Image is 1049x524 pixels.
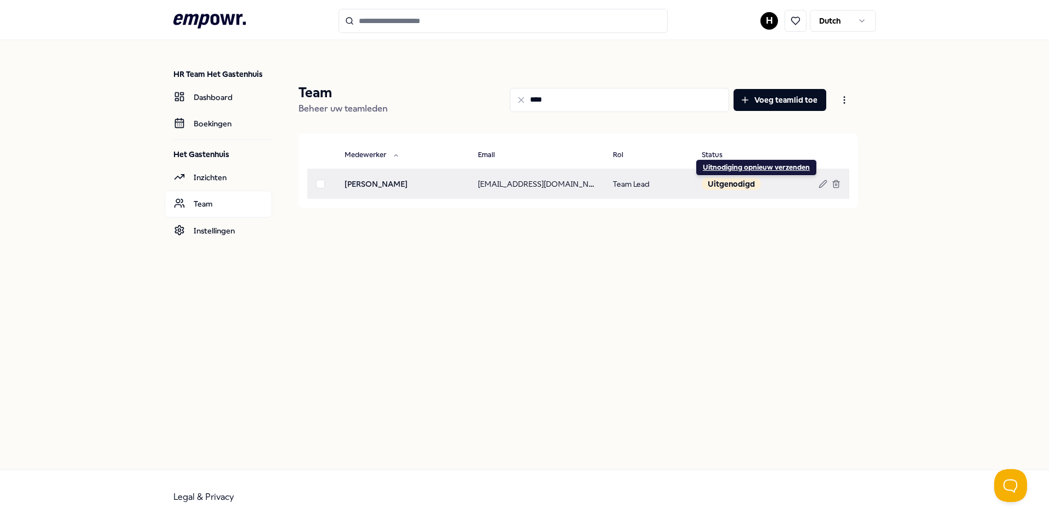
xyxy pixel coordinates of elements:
button: Status [693,144,745,166]
iframe: Help Scout Beacon - Open [994,469,1027,502]
button: Open menu [831,89,858,111]
button: Rol [604,144,645,166]
input: Search for products, categories or subcategories [339,9,668,33]
button: H [760,12,778,30]
span: Beheer uw teamleden [298,103,388,114]
button: Email [469,144,517,166]
button: Voeg teamlid toe [734,89,826,111]
a: Legal & Privacy [173,492,234,502]
p: Het Gastenhuis [173,149,272,160]
p: HR Team Het Gastenhuis [173,69,272,80]
a: Boekingen [165,110,272,137]
a: Instellingen [165,218,272,244]
a: Team [165,191,272,217]
td: Team Lead [604,169,693,199]
a: Dashboard [165,84,272,110]
td: [PERSON_NAME] [336,169,469,199]
a: Inzichten [165,164,272,191]
div: Uitgenodigd [702,178,761,190]
p: Team [298,84,388,102]
div: Uitnodiging opnieuw verzenden [703,163,810,172]
td: [EMAIL_ADDRESS][DOMAIN_NAME] [469,169,604,199]
button: Medewerker [336,144,408,166]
